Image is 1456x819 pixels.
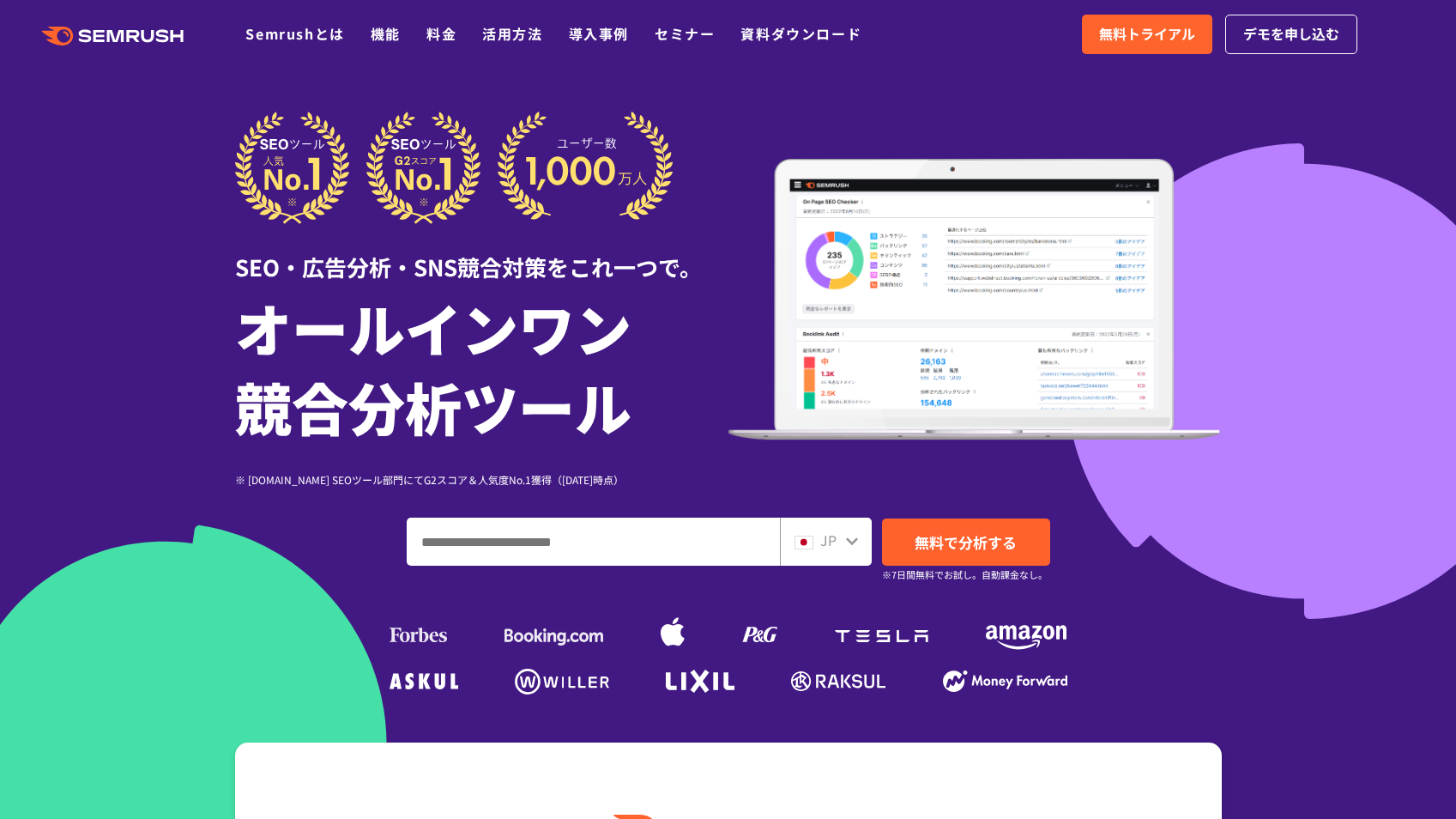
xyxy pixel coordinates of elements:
a: 導入事例 [569,23,629,44]
h1: オールインワン 競合分析ツール [235,288,728,446]
a: 料金 [426,23,456,44]
span: デモを申し込む [1243,23,1339,45]
a: 無料トライアル [1082,15,1212,54]
div: SEO・広告分析・SNS競合対策をこれ一つで。 [235,224,728,283]
small: ※7日間無料でお試し。自動課金なし。 [882,567,1048,583]
a: デモを申し込む [1225,15,1357,54]
span: JP [820,530,837,550]
a: 活用方法 [482,23,542,44]
a: Semrushとは [245,23,344,44]
span: 無料で分析する [915,531,1017,553]
a: セミナー [655,23,715,44]
a: 無料で分析する [882,519,1050,566]
a: 機能 [371,23,401,44]
a: 資料ダウンロード [740,23,861,44]
span: 無料トライアル [1099,23,1195,45]
input: ドメイン、キーワードまたはURLを入力してください [408,519,779,565]
div: ※ [DOMAIN_NAME] SEOツール部門にてG2スコア＆人気度No.1獲得（[DATE]時点） [235,471,728,488]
